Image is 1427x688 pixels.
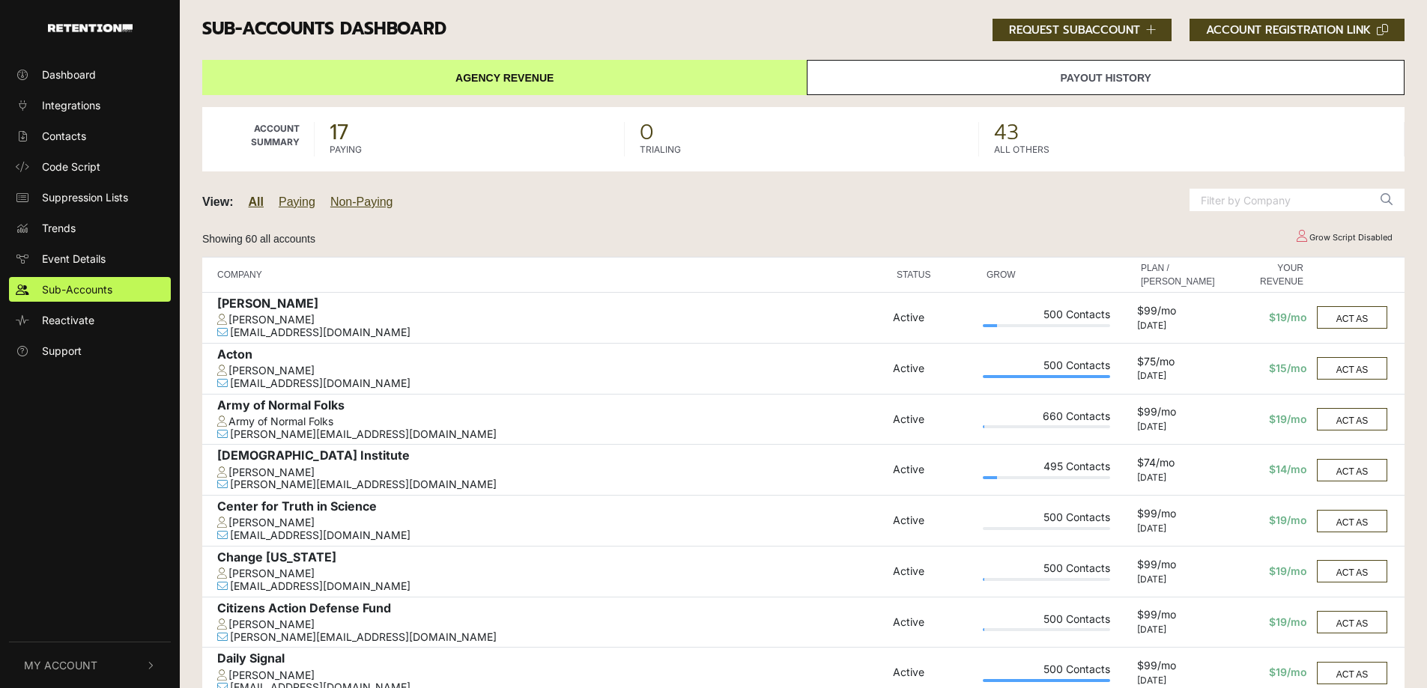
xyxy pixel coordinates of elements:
td: Active [889,597,979,648]
a: Suppression Lists [9,185,171,210]
td: $19/mo [1223,293,1311,344]
span: My Account [24,657,97,673]
a: Integrations [9,93,171,118]
button: ACT AS [1317,560,1387,582]
div: [PERSON_NAME] [217,296,885,314]
a: All [249,195,264,208]
div: 660 Contacts [983,410,1110,426]
a: Code Script [9,154,171,179]
button: ACCOUNT REGISTRATION LINK [1190,19,1405,41]
img: Retention.com [48,24,133,32]
span: Sub-Accounts [42,281,112,297]
div: $99/mo [1137,508,1219,523]
td: $19/mo [1223,597,1311,648]
div: [DATE] [1137,574,1219,585]
button: REQUEST SUBACCOUNT [993,19,1172,41]
button: ACT AS [1317,510,1387,532]
div: [DATE] [1137,320,1219,331]
div: Center for Truth in Science [217,499,885,517]
button: ACT AS [1317,408,1387,430]
div: Plan Usage: 11% [983,324,1110,327]
td: Active [889,496,979,547]
div: Plan Usage: 1% [983,628,1110,631]
a: Payout History [807,60,1405,95]
input: Filter by Company [1190,189,1369,211]
a: Support [9,338,171,363]
div: Plan Usage: 11% [983,476,1110,479]
span: Reactivate [42,312,94,328]
th: PLAN / [PERSON_NAME] [1133,258,1223,293]
button: ACT AS [1317,459,1387,481]
a: Event Details [9,246,171,271]
div: $99/mo [1137,660,1219,675]
td: $14/mo [1223,445,1311,496]
div: 500 Contacts [983,613,1110,629]
div: Change [US_STATE] [217,550,885,567]
a: Reactivate [9,308,171,332]
div: Army of Normal Folks [217,398,885,415]
div: Plan Usage: 290% [983,375,1110,378]
div: [DEMOGRAPHIC_DATA] Institute [217,448,885,466]
div: [PERSON_NAME][EMAIL_ADDRESS][DOMAIN_NAME] [217,478,885,491]
h3: Sub-accounts Dashboard [202,19,1405,41]
button: ACT AS [1317,611,1387,633]
div: [EMAIL_ADDRESS][DOMAIN_NAME] [217,377,885,390]
div: 500 Contacts [983,511,1110,527]
th: COMPANY [202,258,889,293]
a: Paying [279,195,315,208]
div: [DATE] [1137,624,1219,635]
button: ACT AS [1317,306,1387,329]
div: [EMAIL_ADDRESS][DOMAIN_NAME] [217,326,885,339]
div: $75/mo [1137,356,1219,371]
div: [DATE] [1137,675,1219,686]
span: Suppression Lists [42,189,128,205]
span: Integrations [42,97,100,113]
a: Trends [9,216,171,240]
div: Plan Usage: 100% [983,679,1110,682]
a: Sub-Accounts [9,277,171,302]
div: $74/mo [1137,457,1219,472]
div: Plan Usage: 1% [983,578,1110,581]
td: Active [889,293,979,344]
td: Account Summary [202,107,315,171]
a: Contacts [9,124,171,148]
div: $99/mo [1137,406,1219,421]
span: Event Details [42,251,106,267]
button: My Account [9,642,171,688]
td: Grow Script Disabled [1282,225,1405,251]
span: Dashboard [42,67,96,82]
button: ACT AS [1317,662,1387,684]
td: $19/mo [1223,496,1311,547]
div: 500 Contacts [983,359,1110,375]
div: $99/mo [1137,609,1219,624]
span: Contacts [42,128,86,144]
div: 500 Contacts [983,663,1110,679]
div: Acton [217,347,885,365]
div: [PERSON_NAME] [217,567,885,580]
span: Support [42,343,82,359]
div: [DATE] [1137,523,1219,534]
button: ACT AS [1317,357,1387,380]
div: $99/mo [1137,558,1219,574]
div: [PERSON_NAME] [217,517,885,529]
td: $19/mo [1223,394,1311,445]
td: Active [889,394,979,445]
th: GROW [979,258,1114,293]
div: [EMAIL_ADDRESS][DOMAIN_NAME] [217,580,885,593]
div: 500 Contacts [983,562,1110,578]
div: $99/mo [1137,305,1219,320]
div: Plan Usage: 0% [983,527,1110,530]
span: 0 [640,122,964,143]
td: $19/mo [1223,546,1311,597]
div: [DATE] [1137,421,1219,432]
span: Trends [42,220,76,236]
div: [PERSON_NAME] [217,314,885,326]
div: [PERSON_NAME] [217,466,885,479]
div: Daily Signal [217,651,885,669]
td: Active [889,343,979,394]
td: $15/mo [1223,343,1311,394]
div: [PERSON_NAME] [217,618,885,631]
div: [EMAIL_ADDRESS][DOMAIN_NAME] [217,529,885,542]
label: TRIALING [640,143,681,156]
th: STATUS [889,258,979,293]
